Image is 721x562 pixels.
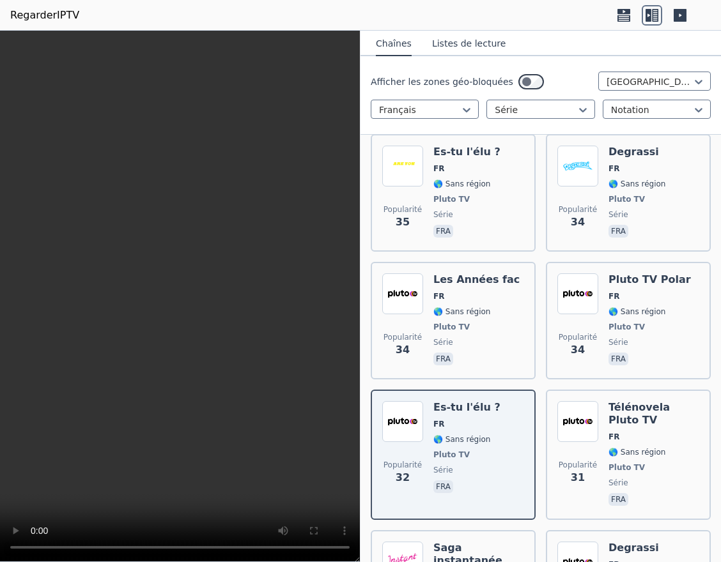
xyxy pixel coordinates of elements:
font: Es-tu l'élu ? [433,146,500,158]
font: 🌎 Sans région [433,179,490,188]
font: fra [611,495,626,504]
font: série [433,466,453,475]
font: FR [433,420,444,429]
font: série [433,210,453,219]
font: 🌎 Sans région [433,435,490,444]
font: série [609,478,628,487]
font: série [609,338,628,347]
font: Listes de lecture [432,38,506,49]
font: Pluto TV [609,323,645,331]
font: Télénovela Pluto TV [609,401,670,426]
font: Pluto TV Polar [609,273,691,285]
img: Les Années fac [382,273,423,314]
font: Pluto TV [433,450,470,459]
font: Afficher les zones géo-bloquées [371,77,513,87]
button: Listes de lecture [432,32,506,56]
font: 🌎 Sans région [609,179,665,188]
img: Pluto TV Polar [557,273,598,314]
font: 🌎 Sans région [433,307,490,316]
font: 34 [571,216,585,228]
font: Es-tu l'élu ? [433,401,500,413]
font: 32 [396,471,410,483]
font: Chaînes [376,38,412,49]
font: 🌎 Sans région [609,448,665,457]
font: 35 [396,216,410,228]
font: fra [436,354,451,363]
img: Es-tu l'élu ? [382,401,423,442]
font: Popularité [384,333,422,342]
font: Pluto TV [609,463,645,472]
font: FR [609,164,619,173]
font: 34 [396,344,410,356]
font: Degrassi [609,146,659,158]
font: fra [611,354,626,363]
font: Popularité [559,333,597,342]
font: Popularité [559,460,597,469]
img: Es-tu l'élu ? [382,146,423,186]
img: Degrassi [557,146,598,186]
font: série [609,210,628,219]
font: 34 [571,344,585,356]
button: Chaînes [376,32,412,56]
font: Popularité [384,205,422,214]
img: Télénovela Pluto TV [557,401,598,442]
font: fra [436,482,451,491]
font: Pluto TV [609,195,645,204]
font: Degrassi [609,542,659,554]
font: FR [609,292,619,301]
font: Pluto TV [433,195,470,204]
font: FR [433,292,444,301]
font: FR [433,164,444,173]
font: 🌎 Sans région [609,307,665,316]
font: FR [609,432,619,441]
font: fra [611,227,626,236]
font: 31 [571,471,585,483]
font: RegarderIPTV [10,9,79,21]
font: Popularité [559,205,597,214]
font: Les Années fac [433,273,520,285]
a: RegarderIPTV [10,8,79,23]
font: fra [436,227,451,236]
font: Popularité [384,460,422,469]
font: Pluto TV [433,323,470,331]
font: série [433,338,453,347]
